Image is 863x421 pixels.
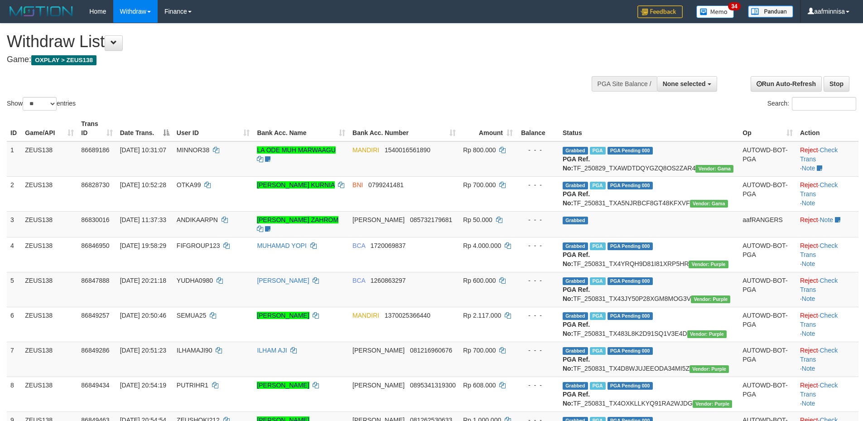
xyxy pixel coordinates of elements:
[257,242,306,249] a: MUHAMAD YOPI
[802,330,815,337] a: Note
[563,155,590,172] b: PGA Ref. No:
[563,312,588,320] span: Grabbed
[257,181,334,189] a: [PERSON_NAME] KURNIA
[352,382,405,389] span: [PERSON_NAME]
[177,312,206,319] span: SEMUA25
[607,312,653,320] span: PGA Pending
[120,146,166,154] span: [DATE] 10:31:07
[352,146,379,154] span: MANDIRI
[800,347,838,363] a: Check Trans
[739,272,796,307] td: AUTOWD-BOT-PGA
[590,312,606,320] span: Marked by aafsreyleap
[607,382,653,390] span: PGA Pending
[21,176,77,211] td: ZEUS138
[81,347,109,354] span: 86849286
[563,190,590,207] b: PGA Ref. No:
[368,181,404,189] span: Copy 0799241481 to clipboard
[802,400,815,407] a: Note
[410,216,452,223] span: Copy 085732179681 to clipboard
[21,377,77,411] td: ZEUS138
[257,146,335,154] a: LA ODE MUH MARWAAGU
[177,277,213,284] span: YUDHA0980
[177,216,218,223] span: ANDIKAARPN
[796,342,858,377] td: · ·
[796,237,858,272] td: · ·
[796,307,858,342] td: · ·
[371,277,406,284] span: Copy 1260863297 to clipboard
[173,116,254,141] th: User ID: activate to sort column ascending
[520,381,555,390] div: - - -
[81,146,109,154] span: 86689186
[257,312,309,319] a: [PERSON_NAME]
[691,295,730,303] span: Vendor URL: https://trx4.1velocity.biz
[371,242,406,249] span: Copy 1720069837 to clipboard
[177,382,208,389] span: PUTRIHR1
[81,181,109,189] span: 86828730
[563,391,590,407] b: PGA Ref. No:
[559,237,739,272] td: TF_250831_TX4YRQH9D81I81XRP5HR
[690,200,728,208] span: Vendor URL: https://trx31.1velocity.biz
[7,307,21,342] td: 6
[800,382,838,398] a: Check Trans
[800,146,818,154] a: Reject
[563,321,590,337] b: PGA Ref. No:
[257,347,287,354] a: ILHAM AJI
[463,181,496,189] span: Rp 700.000
[520,215,555,224] div: - - -
[607,182,653,189] span: PGA Pending
[637,5,683,18] img: Feedback.jpg
[352,312,379,319] span: MANDIRI
[693,400,732,408] span: Vendor URL: https://trx4.1velocity.biz
[563,182,588,189] span: Grabbed
[120,382,166,389] span: [DATE] 20:54:19
[739,141,796,177] td: AUTOWD-BOT-PGA
[385,146,430,154] span: Copy 1540016561890 to clipboard
[21,237,77,272] td: ZEUS138
[800,312,838,328] a: Check Trans
[7,5,76,18] img: MOTION_logo.png
[559,116,739,141] th: Status
[689,261,728,268] span: Vendor URL: https://trx4.1velocity.biz
[663,80,706,87] span: None selected
[802,165,815,172] a: Note
[81,312,109,319] span: 86849257
[21,211,77,237] td: ZEUS138
[796,211,858,237] td: ·
[21,307,77,342] td: ZEUS138
[802,365,815,372] a: Note
[463,312,501,319] span: Rp 2.117.000
[177,242,220,249] span: FIFGROUP123
[7,141,21,177] td: 1
[739,116,796,141] th: Op: activate to sort column ascending
[767,97,856,111] label: Search:
[120,277,166,284] span: [DATE] 20:21:18
[800,347,818,354] a: Reject
[820,216,833,223] a: Note
[592,76,657,92] div: PGA Site Balance /
[590,182,606,189] span: Marked by aafsreyleap
[689,365,729,373] span: Vendor URL: https://trx4.1velocity.biz
[463,146,496,154] span: Rp 800.000
[800,181,838,198] a: Check Trans
[177,181,201,189] span: OTKA99
[81,382,109,389] span: 86849434
[257,216,338,223] a: [PERSON_NAME] ZAHROM
[7,272,21,307] td: 5
[410,382,456,389] span: Copy 0895341319300 to clipboard
[352,242,365,249] span: BCA
[590,347,606,355] span: Marked by aafRornrotha
[590,147,606,155] span: Marked by aafkaynarin
[563,286,590,302] b: PGA Ref. No:
[563,147,588,155] span: Grabbed
[559,141,739,177] td: TF_250829_TXAWDTDQYGZQ8OS2ZAR4
[520,241,555,250] div: - - -
[607,347,653,355] span: PGA Pending
[21,342,77,377] td: ZEUS138
[802,199,815,207] a: Note
[120,312,166,319] span: [DATE] 20:50:46
[559,272,739,307] td: TF_250831_TX43JY50P28XGM8MOG3V
[352,347,405,354] span: [PERSON_NAME]
[177,146,209,154] span: MINNOR38
[7,116,21,141] th: ID
[739,377,796,411] td: AUTOWD-BOT-PGA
